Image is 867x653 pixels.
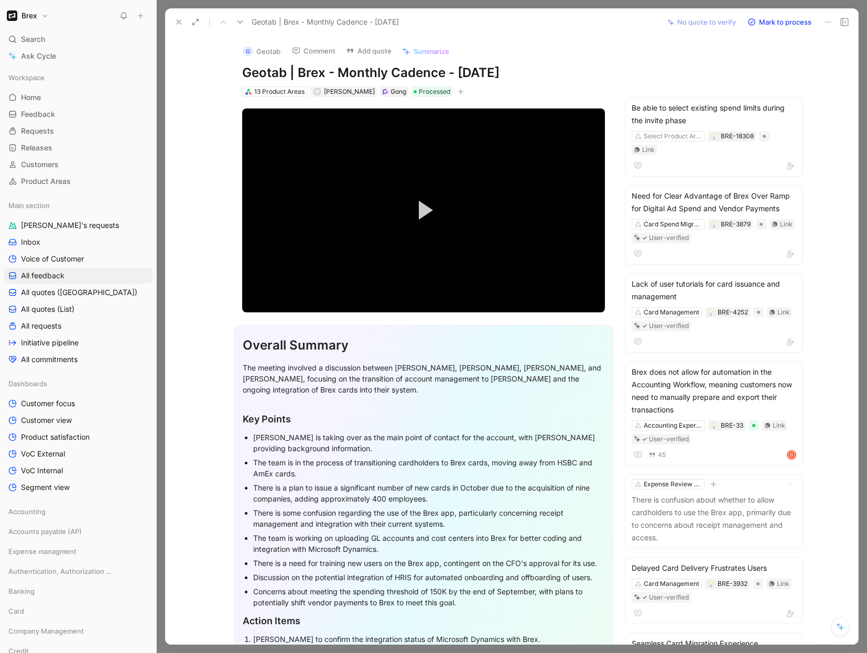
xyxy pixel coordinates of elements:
[21,270,64,281] span: All feedback
[4,623,152,642] div: Company Management
[743,15,816,29] button: Mark to process
[243,46,253,57] div: G
[632,562,796,574] div: Delayed Card Delivery Frustrates Users
[649,592,689,603] div: User-verified
[400,187,447,234] button: Play Video
[21,482,70,493] span: Segment view
[4,543,152,562] div: Expense managment
[8,378,47,389] span: Dashboards
[4,198,152,367] div: Main section[PERSON_NAME]'s requestsInboxVoice of CustomerAll feedbackAll quotes ([GEOGRAPHIC_DAT...
[646,449,668,461] button: 45
[21,237,40,247] span: Inbox
[21,11,37,20] h1: Brex
[4,603,152,619] div: Card
[4,48,152,64] a: Ask Cycle
[4,106,152,122] a: Feedback
[4,396,152,411] a: Customer focus
[644,131,702,142] div: Select Product Area
[710,221,718,228] div: 💡
[644,420,702,431] div: Accounting Experience
[4,318,152,334] a: All requests
[8,526,82,537] span: Accounts payable (AP)
[710,133,718,140] button: 💡
[642,145,655,155] div: Link
[4,524,152,542] div: Accounts payable (AP)
[4,543,152,559] div: Expense managment
[411,86,452,97] div: Processed
[649,434,689,444] div: User-verified
[721,131,754,142] div: BRE-18308
[252,16,399,28] span: Geotab | Brex - Monthly Cadence - [DATE]
[253,532,604,554] div: The team is working on uploading GL accounts and cost centers into Brex for better coding and int...
[663,15,741,29] button: No quote to verify
[649,321,689,331] div: User-verified
[4,123,152,139] a: Requests
[632,494,796,544] p: There is confusion about whether to allow cardholders to use the Brex app, primarily due to conce...
[4,8,51,23] button: BrexBrex
[21,254,84,264] span: Voice of Customer
[21,415,72,426] span: Customer view
[341,43,396,58] button: Add quote
[632,366,796,416] div: Brex does not allow for automation in the Accounting Workflow, meaning customers now need to manu...
[21,465,63,476] span: VoC Internal
[4,268,152,284] a: All feedback
[4,376,152,495] div: DashboardsCustomer focusCustomer viewProduct satisfactionVoC ExternalVoC InternalSegment view
[8,546,77,557] span: Expense managment
[314,89,320,94] div: T
[4,31,152,47] div: Search
[8,626,84,636] span: Company Management
[253,432,604,454] div: [PERSON_NAME] is taking over as the main point of contact for the account, with [PERSON_NAME] pro...
[4,429,152,445] a: Product satisfaction
[21,220,119,231] span: [PERSON_NAME]'s requests
[644,579,699,589] div: Card Management
[4,412,152,428] a: Customer view
[8,506,46,517] span: Accounting
[718,579,747,589] div: BRE-3932
[711,422,717,429] img: 💡
[21,92,41,103] span: Home
[708,581,714,587] img: 💡
[419,86,450,97] span: Processed
[4,563,152,582] div: Authentication, Authorization & Auditing
[632,637,796,650] div: Seamless Card Migration Experience
[253,586,604,608] div: Concerns about meeting the spending threshold of 150K by the end of September, with plans to pote...
[4,463,152,478] a: VoC Internal
[4,603,152,622] div: Card
[649,233,689,243] div: User-verified
[21,287,137,298] span: All quotes ([GEOGRAPHIC_DATA])
[4,140,152,156] a: Releases
[632,278,796,303] div: Lack of user tutorials for card issuance and management
[4,234,152,250] a: Inbox
[324,88,375,95] span: [PERSON_NAME]
[4,157,152,172] a: Customers
[21,143,52,153] span: Releases
[777,579,789,589] div: Link
[708,309,714,315] img: 💡
[632,190,796,215] div: Need for Clear Advantage of Brex Over Ramp for Digital Ad Spend and Vendor Payments
[711,133,717,139] img: 💡
[4,217,152,233] a: [PERSON_NAME]'s requests
[243,412,604,426] div: Key Points
[414,47,449,56] span: Summarize
[632,102,796,127] div: Be able to select existing spend limits during the invite phase
[21,109,55,119] span: Feedback
[777,307,790,318] div: Link
[21,354,78,365] span: All commitments
[4,583,152,602] div: Banking
[242,108,605,312] div: Video Player
[243,614,604,628] div: Action Items
[4,70,152,85] div: Workspace
[718,307,748,318] div: BRE-4252
[21,432,90,442] span: Product satisfaction
[4,251,152,267] a: Voice of Customer
[7,10,17,21] img: Brex
[21,33,45,46] span: Search
[788,451,795,459] div: D
[721,219,751,230] div: BRE-3879
[397,44,454,59] button: Summarize
[243,362,604,395] div: The meeting involved a discussion between [PERSON_NAME], [PERSON_NAME], [PERSON_NAME], and [PERSO...
[8,586,35,596] span: Banking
